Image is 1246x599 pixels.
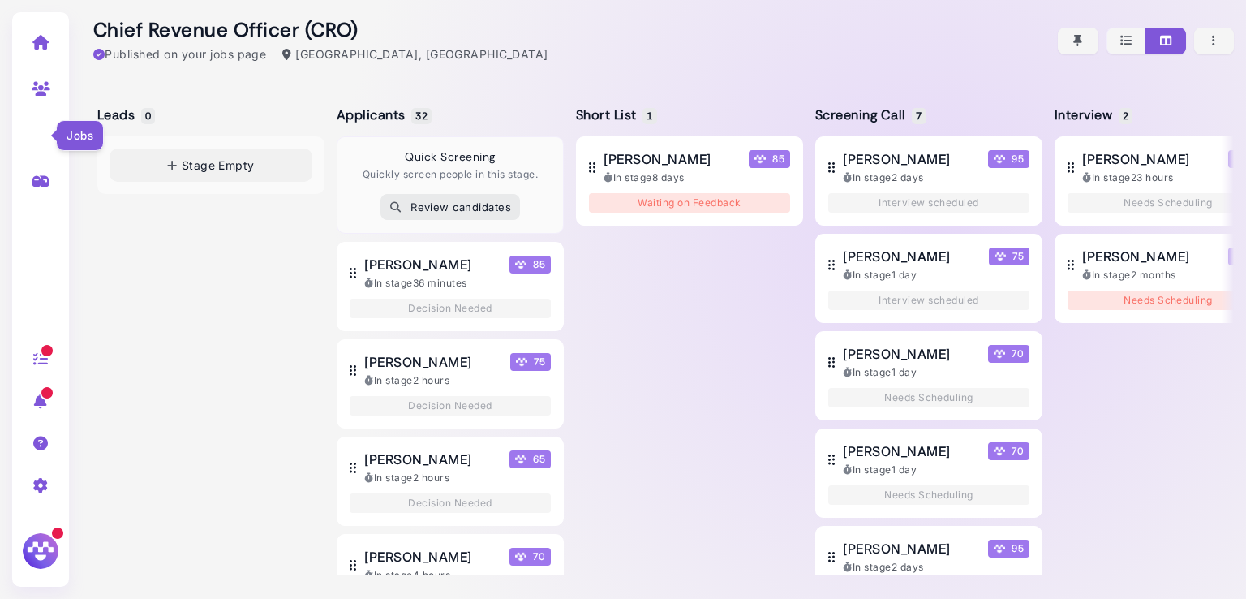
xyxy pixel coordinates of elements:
[604,149,711,169] span: [PERSON_NAME]
[516,356,527,368] img: Megan Score
[350,299,551,318] div: Decision Needed
[364,373,551,388] div: In stage 2 hours
[20,531,61,571] img: Megan
[576,107,655,123] h5: Short List
[364,547,471,567] span: [PERSON_NAME]
[994,153,1005,165] img: Megan Score
[576,136,803,226] button: [PERSON_NAME] Megan Score 85 In stage8 days Waiting on Feedback
[93,19,548,42] h2: Chief Revenue Officer (CRO)
[405,150,495,164] h4: Quick Screening
[642,108,656,124] span: 1
[389,199,511,216] div: Review candidates
[93,45,266,62] div: Published on your jobs page
[828,388,1029,407] div: Needs Scheduling
[754,153,766,165] img: Megan Score
[843,365,1029,380] div: In stage 1 day
[350,493,551,513] div: Decision Needed
[828,291,1029,310] div: Interview scheduled
[994,543,1005,554] img: Megan Score
[589,193,790,213] div: Waiting on Feedback
[994,446,1005,457] img: Megan Score
[364,352,471,372] span: [PERSON_NAME]
[815,107,924,123] h5: Screening Call
[337,339,564,429] button: [PERSON_NAME] Megan Score 75 In stage2 hours Decision Needed
[995,251,1006,262] img: Megan Score
[1119,108,1132,124] span: 2
[97,107,153,123] h5: Leads
[337,107,429,123] h5: Applicants
[363,167,538,182] p: Quickly screen people in this stage.
[141,108,155,124] span: 0
[988,150,1029,168] span: 95
[843,344,950,364] span: [PERSON_NAME]
[843,268,1029,282] div: In stage 1 day
[510,353,551,371] span: 75
[350,396,551,416] div: Decision Needed
[994,348,1005,360] img: Megan Score
[988,442,1029,460] span: 70
[912,108,926,124] span: 7
[988,345,1029,363] span: 70
[1082,149,1189,169] span: [PERSON_NAME]
[515,454,526,465] img: Megan Score
[1082,247,1189,266] span: [PERSON_NAME]
[182,157,255,174] span: Stage Empty
[364,471,551,485] div: In stage 2 hours
[364,255,471,274] span: [PERSON_NAME]
[604,170,790,185] div: In stage 8 days
[843,247,950,266] span: [PERSON_NAME]
[509,256,551,274] span: 85
[843,560,1029,575] div: In stage 2 days
[988,540,1029,558] span: 95
[56,120,104,151] div: Jobs
[843,170,1029,185] div: In stage 2 days
[843,463,1029,477] div: In stage 1 day
[815,429,1042,518] button: [PERSON_NAME] Megan Score 70 In stage1 day Needs Scheduling
[364,568,551,583] div: In stage 4 hours
[337,437,564,526] button: [PERSON_NAME] Megan Score 65 In stage2 hours Decision Needed
[337,242,564,331] button: [PERSON_NAME] Megan Score 85 In stage36 minutes Decision Needed
[282,45,548,62] div: [GEOGRAPHIC_DATA], [GEOGRAPHIC_DATA]
[515,259,526,270] img: Megan Score
[1055,107,1130,123] h5: Interview
[815,234,1042,323] button: [PERSON_NAME] Megan Score 75 In stage1 day Interview scheduled
[989,248,1029,265] span: 75
[843,442,950,461] span: [PERSON_NAME]
[515,551,526,562] img: Megan Score
[380,194,520,220] button: Review candidates
[828,485,1029,505] div: Needs Scheduling
[843,149,950,169] span: [PERSON_NAME]
[749,150,790,168] span: 85
[509,450,551,468] span: 65
[364,450,471,469] span: [PERSON_NAME]
[15,113,67,155] a: Jobs
[364,276,551,291] div: In stage 36 minutes
[509,548,551,566] span: 70
[815,136,1042,226] button: [PERSON_NAME] Megan Score 95 In stage2 days Interview scheduled
[828,193,1029,213] div: Interview scheduled
[815,331,1042,420] button: [PERSON_NAME] Megan Score 70 In stage1 day Needs Scheduling
[843,539,950,558] span: [PERSON_NAME]
[411,108,432,124] span: 32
